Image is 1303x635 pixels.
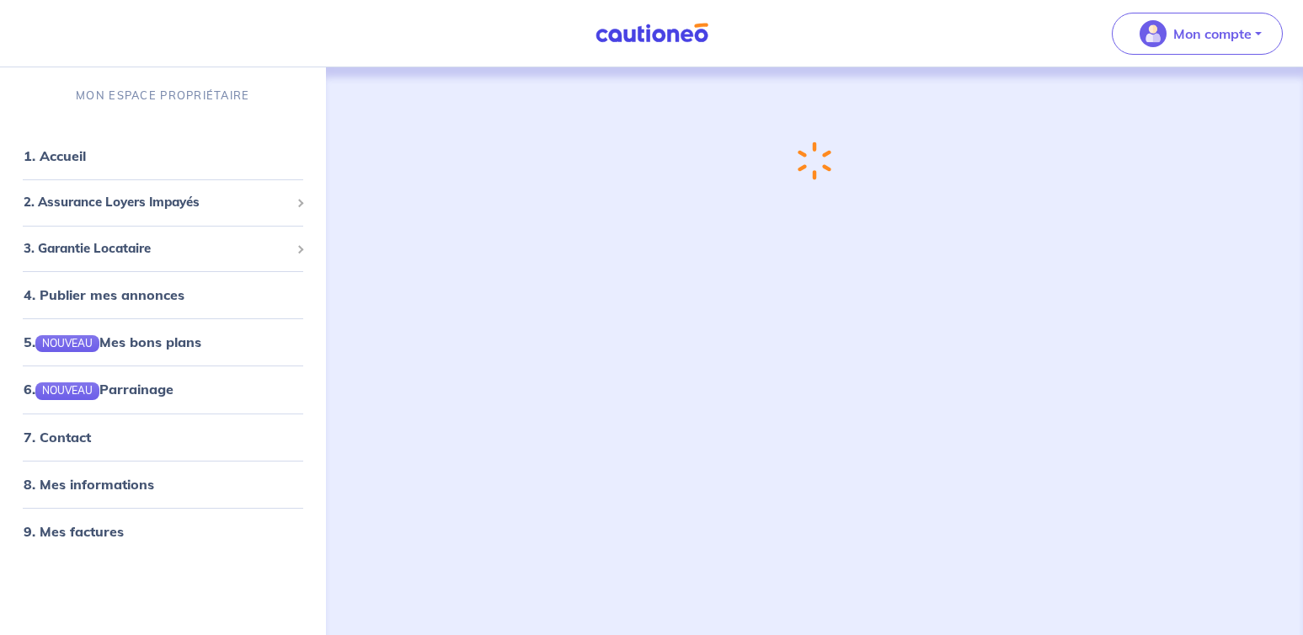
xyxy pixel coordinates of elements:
a: 7. Contact [24,429,91,446]
div: 9. Mes factures [7,515,319,548]
button: illu_account_valid_menu.svgMon compte [1112,13,1283,55]
a: 9. Mes factures [24,523,124,540]
div: 7. Contact [7,420,319,454]
div: 1. Accueil [7,139,319,173]
div: 2. Assurance Loyers Impayés [7,186,319,219]
a: 5.NOUVEAUMes bons plans [24,334,201,350]
div: 4. Publier mes annonces [7,278,319,312]
span: 3. Garantie Locataire [24,239,290,259]
a: 1. Accueil [24,147,86,164]
p: Mon compte [1173,24,1252,44]
span: 2. Assurance Loyers Impayés [24,193,290,212]
a: 6.NOUVEAUParrainage [24,381,174,398]
div: 6.NOUVEAUParrainage [7,372,319,406]
img: loading-spinner [798,141,831,180]
div: 8. Mes informations [7,467,319,501]
a: 4. Publier mes annonces [24,286,184,303]
p: MON ESPACE PROPRIÉTAIRE [76,88,249,104]
div: 3. Garantie Locataire [7,232,319,265]
div: 5.NOUVEAUMes bons plans [7,325,319,359]
img: illu_account_valid_menu.svg [1140,20,1167,47]
img: Cautioneo [589,23,715,44]
a: 8. Mes informations [24,476,154,493]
